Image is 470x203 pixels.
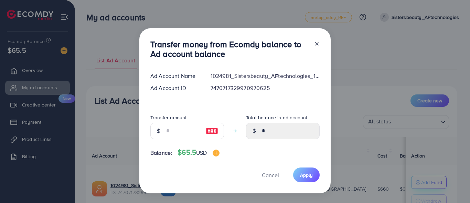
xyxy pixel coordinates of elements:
[145,72,205,80] div: Ad Account Name
[150,149,172,157] span: Balance:
[293,168,320,182] button: Apply
[196,149,207,156] span: USD
[300,172,313,179] span: Apply
[145,84,205,92] div: Ad Account ID
[441,172,465,198] iframe: Chat
[262,171,279,179] span: Cancel
[253,168,288,182] button: Cancel
[205,72,325,80] div: 1024981_Sistersbeauty_AFtechnologies_1739411934516
[206,127,218,135] img: image
[178,148,219,157] h4: $65.5
[246,114,307,121] label: Total balance in ad account
[205,84,325,92] div: 7470717329970970625
[150,114,186,121] label: Transfer amount
[150,39,309,59] h3: Transfer money from Ecomdy balance to Ad account balance
[213,150,220,156] img: image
